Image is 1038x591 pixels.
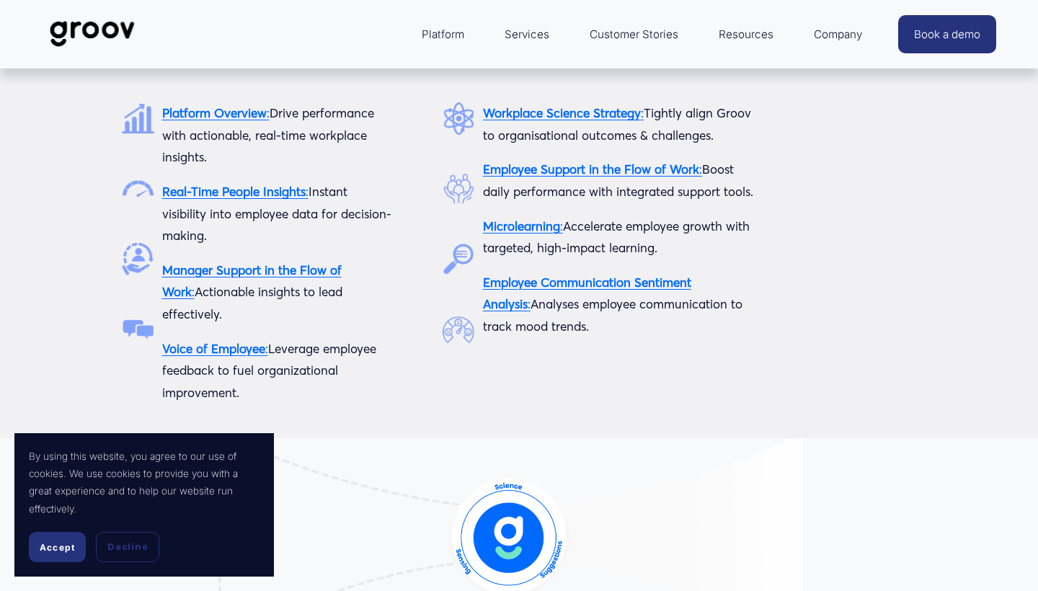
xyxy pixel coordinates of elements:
span: Platform [422,25,464,44]
p: Boost daily performance with integrated support tools. [483,159,756,203]
strong: Platform Overview [162,105,267,120]
a: Platform Overview: [162,105,270,120]
button: Accept [29,532,86,562]
a: Employee Support in the Flow of Work: [483,161,702,177]
strong: Microlearning [483,218,560,234]
p: Drive performance with actionable, real-time workplace insights. [162,102,395,169]
a: Book a demo [898,15,996,53]
a: Customer Stories [582,17,686,51]
a: Voice of Employee: [162,341,268,356]
a: Workplace Science Strategy: [483,105,644,120]
p: Accelerate employee growth with targeted, high-impact learning. [483,215,756,259]
a: Services [497,17,556,51]
p: Actionable insights to lead effectively. [162,259,395,326]
p: Leverage employee feedback to fuel organizational improvement. [162,338,395,404]
span: Accept [40,542,75,553]
a: folder dropdown [807,17,869,51]
span: Decline [107,541,148,554]
section: Cookie banner [14,433,274,577]
strong: Real-Time People Insights [162,184,306,199]
strong: Manager Support in the Flow of Work [162,262,342,300]
strong: Workplace Science Strategy [483,105,641,120]
a: Real-Time People Insights: [162,184,309,199]
strong: Voice of Employee [162,341,265,356]
a: Manager Support in the Flow of Work: [162,262,342,300]
a: folder dropdown [414,17,471,51]
a: Microlearning: [483,218,563,234]
button: Decline [96,532,159,562]
strong: Employee Communication Sentiment Analysis [483,275,691,312]
span: Company [814,25,862,44]
p: By using this website, you agree to our use of cookies. We use cookies to provide you with a grea... [29,448,259,518]
p: Instant visibility into employee data for decision-making. [162,181,395,247]
span: Resources [719,25,773,44]
img: Groov | Workplace Science Platform | Unlock Performance | Drive Results [42,10,143,58]
p: Tightly align Groov to organisational outcomes & challenges. [483,102,756,146]
a: folder dropdown [711,17,781,51]
a: Employee Communication Sentiment Analysis: [483,275,691,312]
p: Analyses employee communication to track mood trends. [483,272,756,338]
strong: Employee Support in the Flow of Work [483,161,699,177]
